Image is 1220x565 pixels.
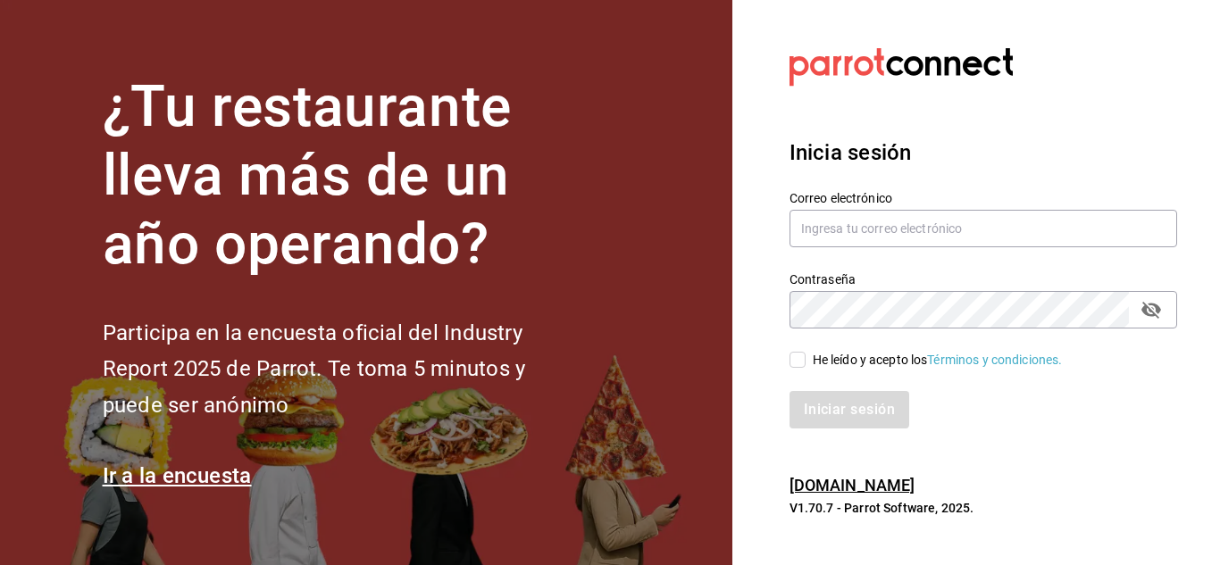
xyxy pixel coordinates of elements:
a: Ir a la encuesta [103,463,252,488]
label: Correo electrónico [790,192,1177,204]
h3: Inicia sesión [790,137,1177,169]
label: Contraseña [790,273,1177,286]
div: He leído y acepto los [813,351,1063,370]
h1: ¿Tu restaurante lleva más de un año operando? [103,73,585,278]
button: passwordField [1136,295,1166,325]
a: Términos y condiciones. [927,353,1062,367]
a: [DOMAIN_NAME] [790,476,915,494]
input: Ingresa tu correo electrónico [790,210,1177,247]
h2: Participa en la encuesta oficial del Industry Report 2025 de Parrot. Te toma 5 minutos y puede se... [103,315,585,424]
p: V1.70.7 - Parrot Software, 2025. [790,499,1177,517]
